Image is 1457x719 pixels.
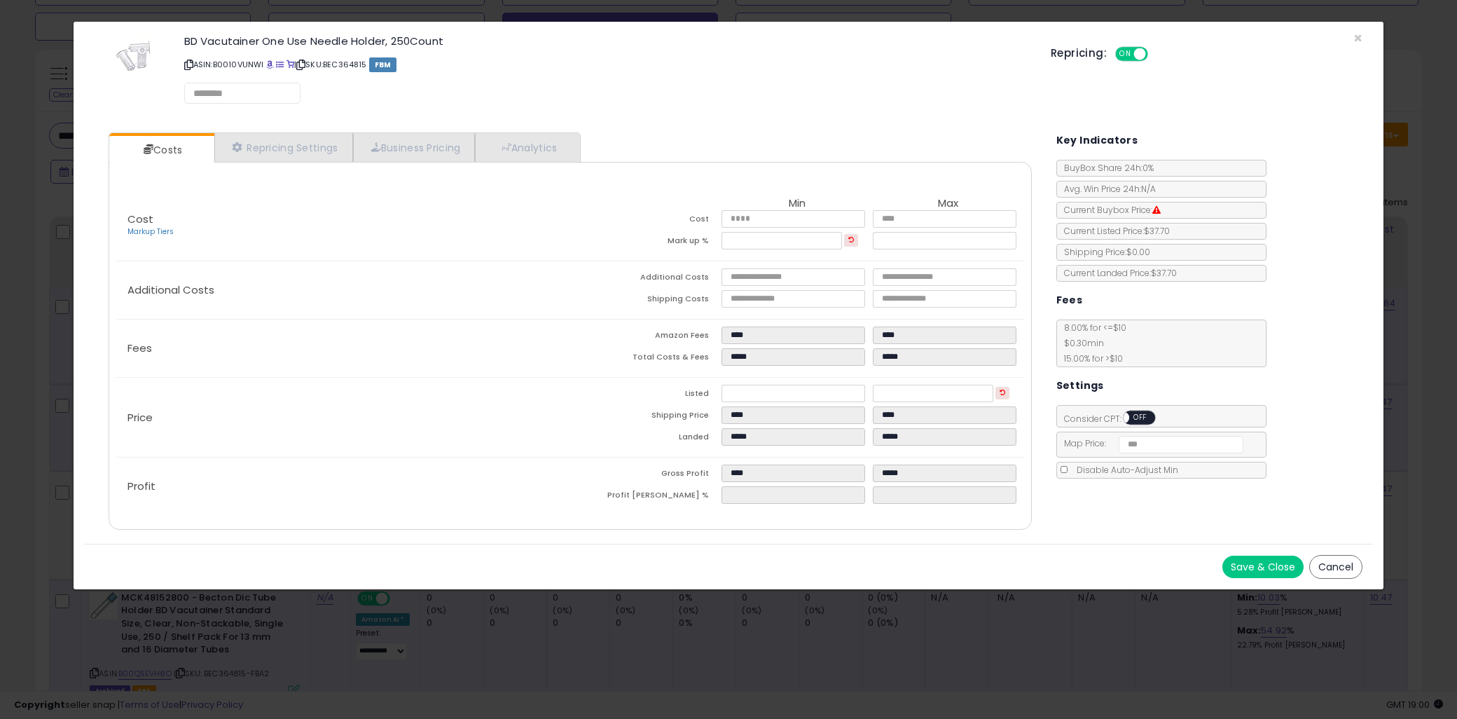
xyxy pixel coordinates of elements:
span: BuyBox Share 24h: 0% [1057,162,1154,174]
h3: BD Vacutainer One Use Needle Holder, 250Count [184,36,1030,46]
p: Price [116,412,570,423]
span: Shipping Price: $0.00 [1057,246,1150,258]
td: Landed [570,428,721,450]
span: FBM [369,57,397,72]
p: Profit [116,481,570,492]
td: Profit [PERSON_NAME] % [570,486,721,508]
span: Consider CPT: [1057,413,1174,425]
td: Gross Profit [570,465,721,486]
td: Total Costs & Fees [570,348,721,370]
span: Current Listed Price: $37.70 [1057,225,1170,237]
span: Disable Auto-Adjust Min [1070,464,1178,476]
span: Current Landed Price: $37.70 [1057,267,1177,279]
a: Costs [109,136,213,164]
a: Your listing only [286,59,294,70]
a: Repricing Settings [214,133,353,162]
td: Additional Costs [570,268,721,290]
td: Mark up % [570,232,721,254]
a: Business Pricing [353,133,476,162]
td: Listed [570,385,721,406]
span: OFF [1129,412,1152,424]
i: Suppressed Buy Box [1152,206,1161,214]
p: Fees [116,343,570,354]
a: Analytics [475,133,579,162]
p: ASIN: B0010VUNWI | SKU: BEC364815 [184,53,1030,76]
span: 15.00 % for > $10 [1057,352,1123,364]
button: Cancel [1309,555,1362,579]
a: All offer listings [276,59,284,70]
span: Map Price: [1057,437,1244,449]
td: Shipping Price [570,406,721,428]
td: Shipping Costs [570,290,721,312]
a: BuyBox page [266,59,274,70]
span: Current Buybox Price: [1057,204,1161,216]
span: × [1353,28,1362,48]
th: Max [873,198,1024,210]
span: $0.30 min [1057,337,1104,349]
h5: Settings [1056,377,1104,395]
span: Avg. Win Price 24h: N/A [1057,183,1156,195]
th: Min [721,198,873,210]
p: Additional Costs [116,285,570,296]
img: 31VAdSMm00L._SL60_.jpg [113,36,155,78]
span: OFF [1146,48,1168,60]
span: ON [1117,48,1134,60]
a: Markup Tiers [127,226,174,237]
td: Amazon Fees [570,327,721,348]
p: Cost [116,214,570,238]
span: 8.00 % for <= $10 [1057,322,1126,364]
td: Cost [570,210,721,232]
button: Save & Close [1222,556,1304,578]
h5: Fees [1056,292,1083,309]
h5: Repricing: [1051,48,1107,59]
h5: Key Indicators [1056,132,1138,149]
